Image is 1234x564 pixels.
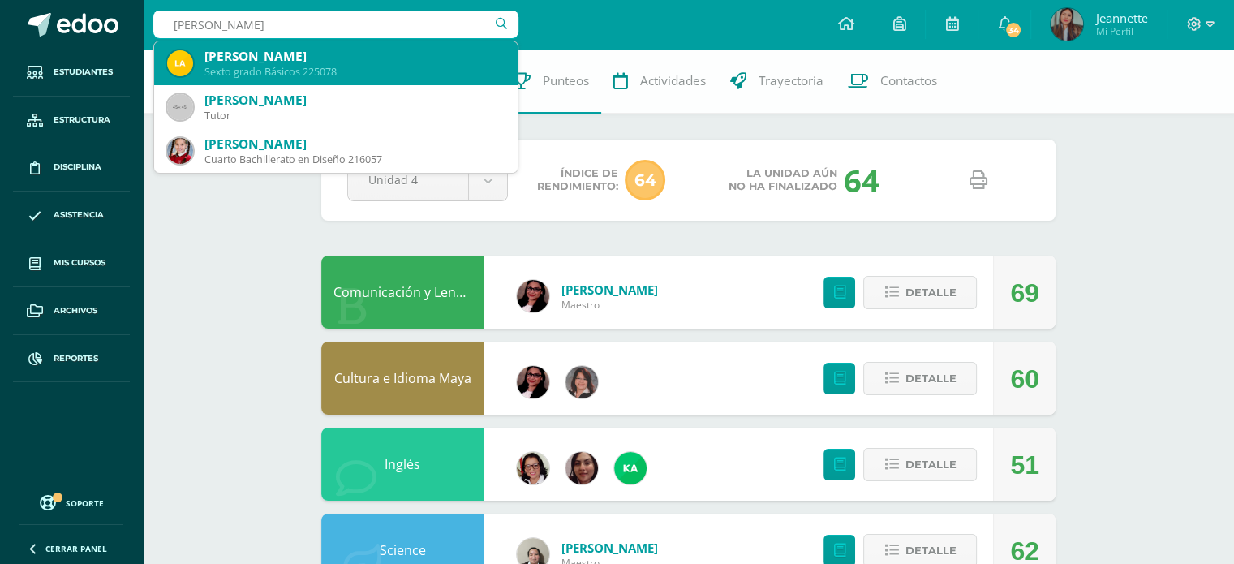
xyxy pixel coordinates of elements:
[54,256,105,269] span: Mis cursos
[19,491,123,513] a: Soporte
[565,452,598,484] img: 5f1707d5efd63e8f04ee695e4f407930.png
[517,452,549,484] img: 2ca4f91e2a017358137dd701126cf722.png
[385,455,420,473] a: Inglés
[863,276,977,309] button: Detalle
[905,364,956,394] span: Detalle
[13,287,130,335] a: Archivos
[614,452,647,484] img: a64c3460752fcf2c5e8663a69b02fa63.png
[729,167,837,193] span: La unidad aún no ha finalizado
[13,335,130,383] a: Reportes
[380,541,426,559] a: Science
[625,160,665,200] span: 64
[45,543,107,554] span: Cerrar panel
[905,278,956,308] span: Detalle
[500,49,601,114] a: Punteos
[167,94,193,120] img: 45x45
[334,369,471,387] a: Cultura e Idioma Maya
[167,50,193,76] img: b9a0b9ce8e8722728ad9144c3589eca4.png
[863,362,977,395] button: Detalle
[321,342,484,415] div: Cultura e Idioma Maya
[321,256,484,329] div: Comunicación y Lenguaje
[204,65,505,79] div: Sexto grado Básicos 225078
[66,497,104,509] span: Soporte
[836,49,949,114] a: Contactos
[537,167,618,193] span: Índice de Rendimiento:
[13,144,130,192] a: Disciplina
[204,153,505,166] div: Cuarto Bachillerato en Diseño 216057
[204,48,505,65] div: [PERSON_NAME]
[1095,10,1147,26] span: Jeannette
[1051,8,1083,41] img: e0e3018be148909e9b9cf69bbfc1c52d.png
[863,448,977,481] button: Detalle
[167,138,193,164] img: b25620476b1800cfd3b3f0a67be861b8.png
[905,450,956,480] span: Detalle
[204,109,505,123] div: Tutor
[1010,428,1039,502] div: 51
[54,352,98,365] span: Reportes
[517,280,549,312] img: 1c3ed0363f92f1cd3aaa9c6dc44d1b5b.png
[1095,24,1147,38] span: Mi Perfil
[880,72,937,89] span: Contactos
[13,97,130,144] a: Estructura
[54,304,97,317] span: Archivos
[54,161,101,174] span: Disciplina
[333,283,489,301] a: Comunicación y Lenguaje
[543,72,589,89] span: Punteos
[718,49,836,114] a: Trayectoria
[13,192,130,239] a: Asistencia
[153,11,518,38] input: Busca un usuario...
[1010,256,1039,329] div: 69
[204,136,505,153] div: [PERSON_NAME]
[517,366,549,398] img: 1c3ed0363f92f1cd3aaa9c6dc44d1b5b.png
[54,66,113,79] span: Estudiantes
[321,428,484,501] div: Inglés
[204,92,505,109] div: [PERSON_NAME]
[368,161,448,199] span: Unidad 4
[561,282,658,298] a: [PERSON_NAME]
[640,72,706,89] span: Actividades
[1004,21,1022,39] span: 34
[13,49,130,97] a: Estudiantes
[601,49,718,114] a: Actividades
[1010,342,1039,415] div: 60
[348,161,507,200] a: Unidad 4
[54,209,104,222] span: Asistencia
[759,72,823,89] span: Trayectoria
[13,239,130,287] a: Mis cursos
[844,159,879,201] div: 64
[561,298,658,312] span: Maestro
[54,114,110,127] span: Estructura
[561,540,658,556] a: [PERSON_NAME]
[565,366,598,398] img: df865ced3841bf7d29cb8ae74298d689.png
